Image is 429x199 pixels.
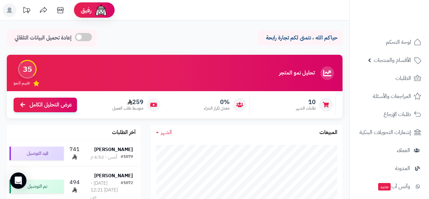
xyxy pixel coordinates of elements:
[354,70,425,86] a: الطلبات
[354,178,425,195] a: وآتس آبجديد
[112,105,143,111] span: متوسط طلب العميل
[395,73,411,83] span: الطلبات
[386,37,411,47] span: لوحة التحكم
[204,98,230,106] span: 0%
[359,128,411,137] span: إشعارات التحويلات البنكية
[354,106,425,122] a: طلبات الإرجاع
[374,55,411,65] span: الأقسام والمنتجات
[319,130,337,136] h3: المبيعات
[112,98,143,106] span: 259
[377,182,410,191] span: وآتس آب
[354,142,425,159] a: العملاء
[121,154,133,161] div: #1079
[354,34,425,50] a: لوحة التحكم
[9,147,64,160] div: قيد التوصيل
[94,172,133,179] strong: [PERSON_NAME]
[263,34,337,42] p: حياكم الله ، نتمنى لكم تجارة رابحة
[81,6,92,14] span: رفيق
[94,146,133,153] strong: [PERSON_NAME]
[395,164,410,173] span: المدونة
[279,70,315,76] h3: تحليل نمو المتجر
[9,180,64,193] div: تم التوصيل
[383,16,423,30] img: logo-2.png
[15,34,72,42] span: إعادة تحميل البيانات التلقائي
[204,105,230,111] span: معدل تكرار الشراء
[161,128,172,136] span: الشهر
[66,140,83,167] td: 741
[397,146,410,155] span: العملاء
[384,110,411,119] span: طلبات الإرجاع
[10,172,26,189] div: Open Intercom Messenger
[18,3,35,19] a: تحديثات المنصة
[354,88,425,104] a: المراجعات والأسئلة
[296,105,316,111] span: طلبات الشهر
[156,129,172,136] a: الشهر
[91,154,117,161] div: أمس - 6:52 م
[14,80,30,86] span: تقييم النمو
[30,101,72,109] span: عرض التحليل الكامل
[296,98,316,106] span: 10
[94,3,108,17] img: ai-face.png
[14,98,77,112] a: عرض التحليل الكامل
[378,183,391,190] span: جديد
[112,130,136,136] h3: آخر الطلبات
[373,92,411,101] span: المراجعات والأسئلة
[354,124,425,140] a: إشعارات التحويلات البنكية
[354,160,425,177] a: المدونة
